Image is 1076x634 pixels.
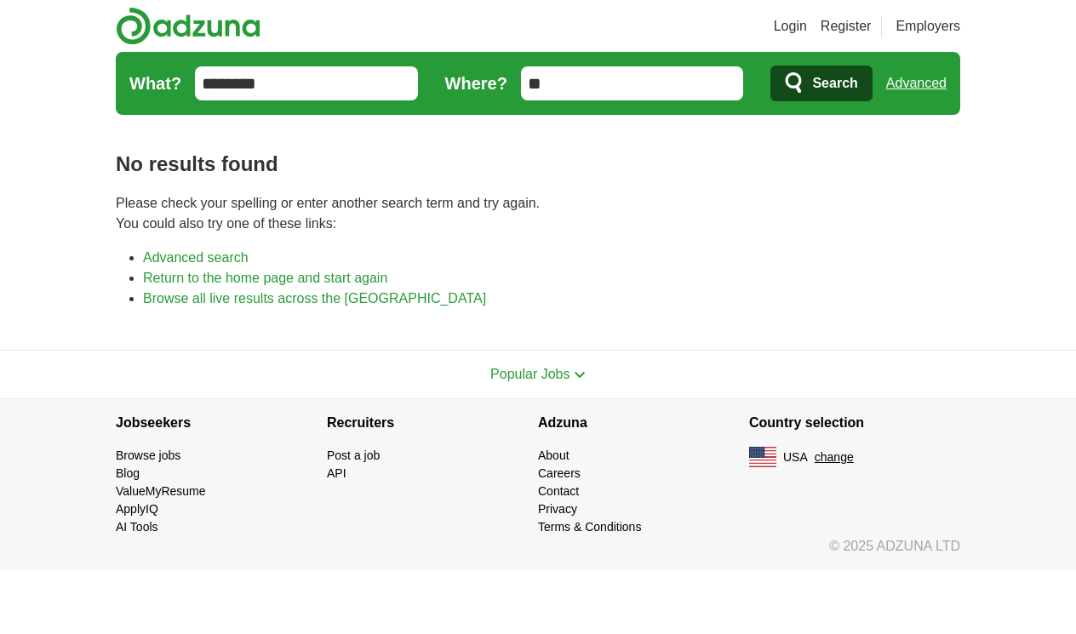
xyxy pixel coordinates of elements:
a: ValueMyResume [116,484,206,498]
a: Login [774,16,807,37]
a: ApplyIQ [116,502,158,516]
a: Careers [538,466,581,480]
span: Popular Jobs [490,367,569,381]
a: Privacy [538,502,577,516]
a: API [327,466,346,480]
div: © 2025 ADZUNA LTD [102,536,974,570]
img: US flag [749,447,776,467]
img: toggle icon [574,371,586,379]
p: Please check your spelling or enter another search term and try again. You could also try one of ... [116,193,960,234]
a: Employers [896,16,960,37]
label: What? [129,71,181,96]
a: Terms & Conditions [538,520,641,534]
a: Browse jobs [116,448,180,462]
span: USA [783,448,808,466]
button: Search [770,66,872,101]
label: Where? [445,71,507,96]
a: Browse all live results across the [GEOGRAPHIC_DATA] [143,291,486,306]
a: Advanced search [143,250,249,265]
a: Advanced [886,66,947,100]
a: Blog [116,466,140,480]
a: Contact [538,484,579,498]
a: Post a job [327,448,380,462]
img: Adzuna logo [116,7,260,45]
h1: No results found [116,149,960,180]
h4: Country selection [749,399,960,447]
a: Register [821,16,872,37]
button: change [815,448,854,466]
span: Search [812,66,857,100]
a: About [538,448,569,462]
a: Return to the home page and start again [143,271,387,285]
a: AI Tools [116,520,158,534]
